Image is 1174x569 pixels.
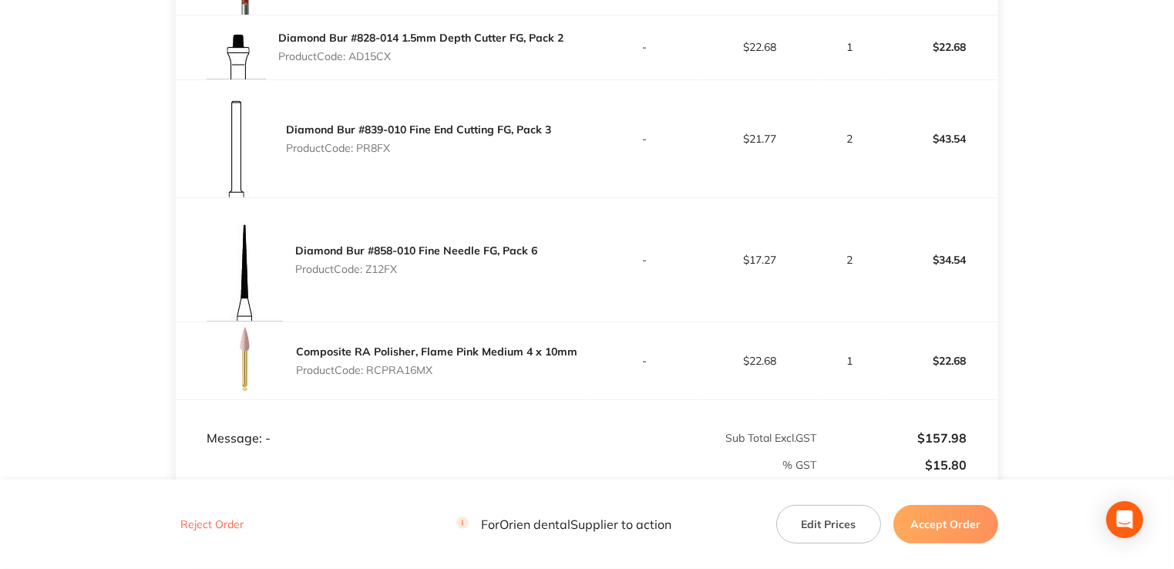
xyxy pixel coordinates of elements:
[207,198,283,322] img: NDBnZnNibA
[296,345,577,359] a: Composite RA Polisher, Flame Pink Medium 4 x 10mm
[207,80,274,197] img: dnM5NDNzcA
[893,505,998,544] button: Accept Order
[588,355,701,367] p: -
[588,254,701,266] p: -
[818,355,882,367] p: 1
[278,31,563,45] a: Diamond Bur #828-014 1.5mm Depth Cutter FG, Pack 2
[588,432,817,444] p: Sub Total Excl. GST
[883,29,997,66] p: $22.68
[818,458,967,472] p: $15.80
[703,355,816,367] p: $22.68
[883,241,997,278] p: $34.54
[207,322,284,399] img: NXIzYnowcg
[295,244,537,258] a: Diamond Bur #858-010 Fine Needle FG, Pack 6
[177,459,816,471] p: % GST
[286,123,551,136] a: Diamond Bur #839-010 Fine End Cutting FG, Pack 3
[286,142,551,154] p: Product Code: PR8FX
[703,41,816,53] p: $22.68
[1106,501,1143,538] div: Open Intercom Messenger
[776,505,881,544] button: Edit Prices
[818,254,882,266] p: 2
[818,431,967,445] p: $157.98
[278,50,563,62] p: Product Code: AD15CX
[818,41,882,53] p: 1
[295,263,537,275] p: Product Code: Z12FX
[883,342,997,379] p: $22.68
[588,41,701,53] p: -
[207,15,266,79] img: dDZ0amJibA
[456,517,671,532] p: For Orien dental Supplier to action
[818,133,882,145] p: 2
[176,399,587,446] td: Message: -
[703,133,816,145] p: $21.77
[588,133,701,145] p: -
[883,120,997,157] p: $43.54
[703,254,816,266] p: $17.27
[176,518,248,532] button: Reject Order
[296,364,577,376] p: Product Code: RCPRA16MX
